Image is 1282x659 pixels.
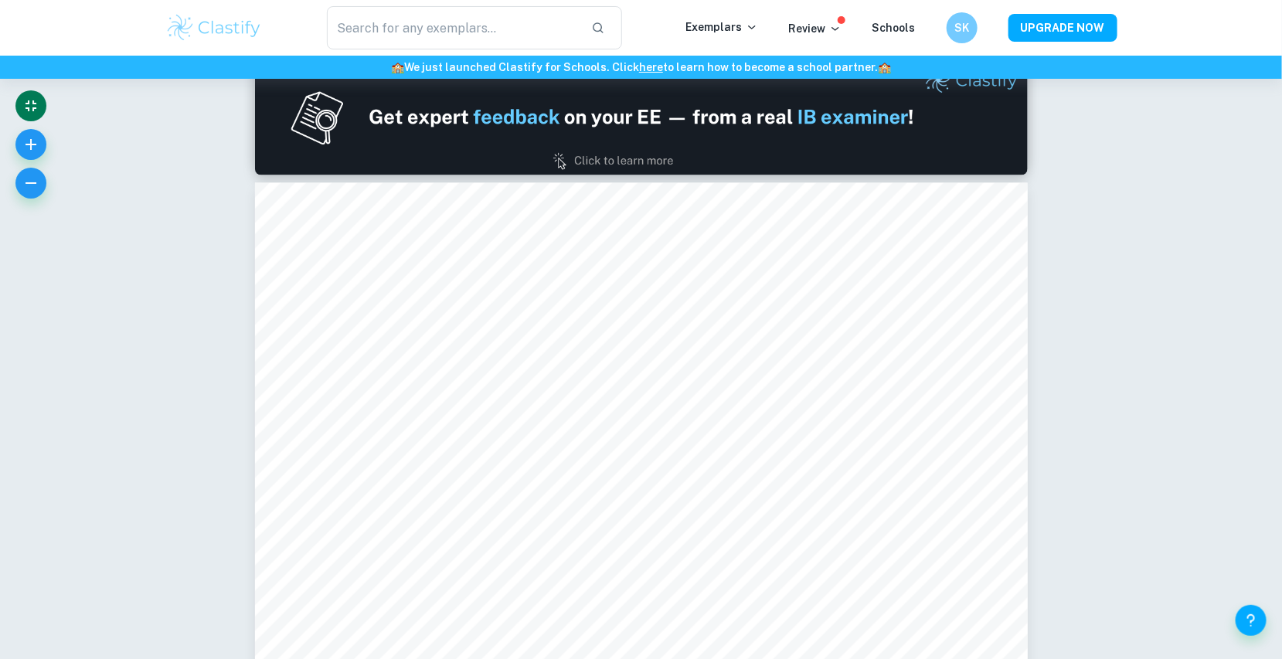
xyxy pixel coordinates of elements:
button: Exit fullscreen [15,90,46,121]
a: Schools [872,22,916,34]
h6: SK [953,19,971,36]
span: 🏫 [878,61,891,73]
button: UPGRADE NOW [1008,14,1117,42]
span: 🏫 [391,61,404,73]
p: Exemplars [686,19,758,36]
input: Search for any exemplars... [327,6,580,49]
img: Clastify logo [165,12,264,43]
button: SK [947,12,978,43]
h6: We just launched Clastify for Schools. Click to learn how to become a school partner. [3,59,1279,76]
button: Help and Feedback [1236,605,1267,636]
p: Review [789,20,842,37]
img: Ad [255,59,1028,175]
a: here [639,61,663,73]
